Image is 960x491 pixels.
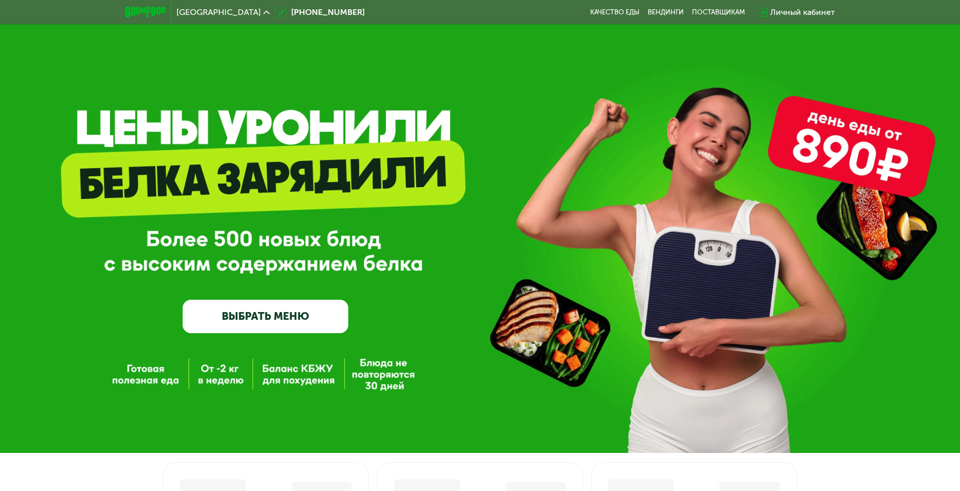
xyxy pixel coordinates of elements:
a: Качество еды [590,8,639,16]
div: поставщикам [692,8,745,16]
span: [GEOGRAPHIC_DATA] [176,8,261,16]
a: ВЫБРАТЬ МЕНЮ [183,300,349,333]
div: Личный кабинет [770,6,835,19]
a: [PHONE_NUMBER] [275,6,365,19]
a: Вендинги [648,8,684,16]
